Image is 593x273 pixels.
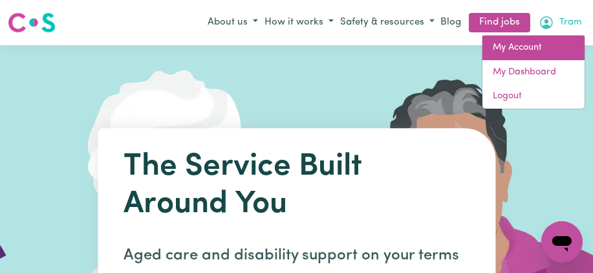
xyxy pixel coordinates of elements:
p: Aged care and disability support on your terms [124,244,469,267]
button: How it works [261,12,337,34]
img: Careseekers logo [8,11,56,34]
a: Find jobs [469,13,530,33]
button: Safety & resources [337,12,438,34]
span: Tram [559,16,582,30]
a: Blog [438,13,464,33]
iframe: Button to launch messaging window [541,221,583,263]
button: About us [204,12,261,34]
h1: The Service Built Around You [124,149,469,223]
a: My Dashboard [482,60,585,85]
a: Careseekers logo [8,8,56,38]
a: My Account [482,36,585,60]
a: Logout [482,84,585,109]
div: My Account [482,35,585,109]
button: My Account [535,12,585,34]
